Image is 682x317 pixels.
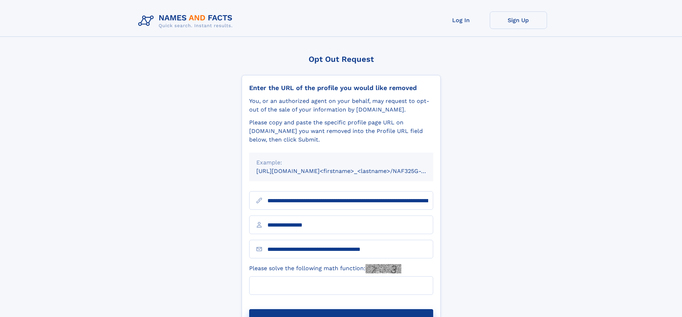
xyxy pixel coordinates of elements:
[490,11,547,29] a: Sign Up
[249,97,433,114] div: You, or an authorized agent on your behalf, may request to opt-out of the sale of your informatio...
[249,84,433,92] div: Enter the URL of the profile you would like removed
[249,118,433,144] div: Please copy and paste the specific profile page URL on [DOMAIN_NAME] you want removed into the Pr...
[256,158,426,167] div: Example:
[432,11,490,29] a: Log In
[135,11,238,31] img: Logo Names and Facts
[242,55,441,64] div: Opt Out Request
[256,168,447,174] small: [URL][DOMAIN_NAME]<firstname>_<lastname>/NAF325G-xxxxxxxx
[249,264,401,273] label: Please solve the following math function:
